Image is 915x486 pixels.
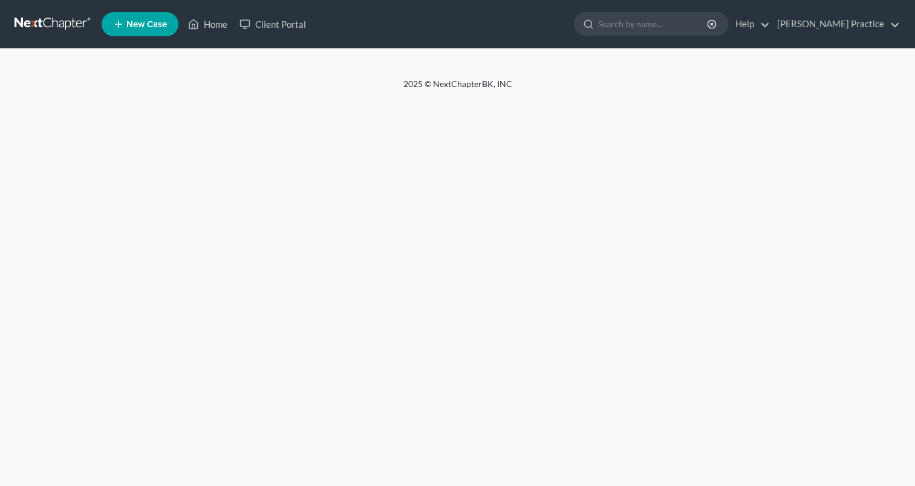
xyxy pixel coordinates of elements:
[233,13,312,35] a: Client Portal
[126,20,167,29] span: New Case
[598,13,709,35] input: Search by name...
[771,13,900,35] a: [PERSON_NAME] Practice
[182,13,233,35] a: Home
[113,78,803,100] div: 2025 © NextChapterBK, INC
[729,13,770,35] a: Help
